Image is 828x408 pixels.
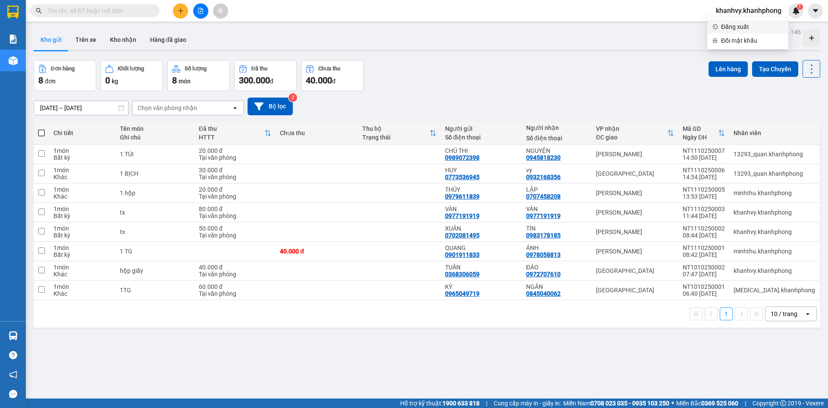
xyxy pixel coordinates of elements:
[199,225,271,232] div: 50.000 đ
[771,310,797,318] div: 10 / trang
[53,212,111,219] div: Bất kỳ
[683,174,725,180] div: 14:34 [DATE]
[120,228,190,235] div: tx
[445,147,517,154] div: CHÚ THI
[358,122,440,145] th: Toggle SortBy
[596,190,674,196] div: [PERSON_NAME]
[193,3,208,19] button: file-add
[172,75,177,85] span: 8
[734,228,815,235] div: khanhvy.khanhphong
[734,248,815,255] div: minhthu.khanhphong
[9,390,17,398] span: message
[53,154,111,161] div: Bất kỳ
[734,190,815,196] div: minhthu.khanhphong
[445,125,517,132] div: Người gửi
[596,248,674,255] div: [PERSON_NAME]
[53,271,111,278] div: Khác
[683,290,725,297] div: 06:40 [DATE]
[173,3,188,19] button: plus
[526,147,587,154] div: NGUYỆN
[442,400,480,407] strong: 1900 633 818
[120,248,190,255] div: 1 TG
[199,134,264,141] div: HTTT
[526,264,587,271] div: ĐÀO
[683,134,718,141] div: Ngày ĐH
[526,290,561,297] div: 0845040062
[683,251,725,258] div: 08:42 [DATE]
[270,78,273,85] span: đ
[45,78,56,85] span: đơn
[812,7,819,15] span: caret-down
[734,130,815,136] div: Nhân viên
[280,248,354,255] div: 40.000 đ
[445,174,480,180] div: 0773536945
[199,174,271,180] div: Tại văn phòng
[199,232,271,239] div: Tại văn phòng
[721,36,783,45] span: Đổi mật khẩu
[596,134,667,141] div: ĐC giao
[596,228,674,235] div: [PERSON_NAME]
[53,232,111,239] div: Bất kỳ
[53,290,111,297] div: Khác
[120,209,190,216] div: tx
[53,147,111,154] div: 1 món
[803,29,820,47] div: Tạo kho hàng mới
[194,122,276,145] th: Toggle SortBy
[178,8,184,14] span: plus
[526,251,561,258] div: 0978058813
[198,8,204,14] span: file-add
[526,186,587,193] div: LẬP
[712,24,718,29] span: login
[445,290,480,297] div: 0965049719
[120,267,190,274] div: hộp giấy
[526,135,587,142] div: Số điện thoại
[36,8,42,14] span: search
[53,206,111,212] div: 1 món
[526,174,561,180] div: 0932168356
[280,130,354,136] div: Chưa thu
[199,283,271,290] div: 60.000 đ
[683,244,725,251] div: NT1110250001
[590,400,669,407] strong: 0708 023 035 - 0935 103 250
[332,78,336,85] span: đ
[199,271,271,278] div: Tại văn phòng
[53,193,111,200] div: Khác
[808,3,823,19] button: caret-down
[683,154,725,161] div: 14:50 [DATE]
[526,154,561,161] div: 0945818230
[596,125,667,132] div: VP nhận
[199,290,271,297] div: Tại văn phòng
[596,267,674,274] div: [GEOGRAPHIC_DATA]
[47,6,149,16] input: Tìm tên, số ĐT hoặc mã đơn
[445,154,480,161] div: 0989072398
[53,130,111,136] div: Chi tiết
[51,66,75,72] div: Đơn hàng
[38,75,43,85] span: 8
[676,399,738,408] span: Miền Bắc
[780,400,786,406] span: copyright
[362,134,429,141] div: Trạng thái
[53,283,111,290] div: 1 món
[445,134,517,141] div: Số điện thoại
[199,154,271,161] div: Tại văn phòng
[103,29,143,50] button: Kho nhận
[179,78,191,85] span: món
[239,75,270,85] span: 300.000
[445,244,517,251] div: QUANG
[701,400,738,407] strong: 0369 525 060
[486,399,487,408] span: |
[709,5,788,16] span: khanhvy.khanhphong
[232,104,238,111] svg: open
[596,287,674,294] div: [GEOGRAPHIC_DATA]
[445,212,480,219] div: 0977191919
[752,61,798,77] button: Tạo Chuyến
[143,29,193,50] button: Hàng đã giao
[596,170,674,177] div: [GEOGRAPHIC_DATA]
[745,399,746,408] span: |
[445,264,517,271] div: TUẤN
[213,3,228,19] button: aim
[185,66,207,72] div: Số lượng
[289,93,297,102] sup: 2
[138,104,197,112] div: Chọn văn phòng nhận
[34,101,128,115] input: Select a date range.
